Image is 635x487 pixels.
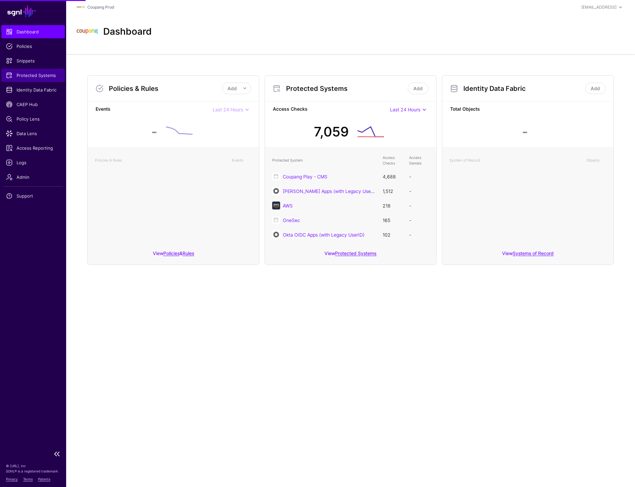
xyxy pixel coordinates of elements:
[109,85,222,93] h3: Policies & Rules
[272,187,280,195] img: svg+xml;base64,PHN2ZyB3aWR0aD0iNjQiIGhlaWdodD0iNjQiIHZpZXdCb3g9IjAgMCA2NCA2NCIgZmlsbD0ibm9uZSIgeG...
[406,227,432,242] td: -
[6,174,60,180] span: Admin
[585,83,606,94] a: Add
[269,152,379,169] th: Protected System
[1,98,65,111] a: CAEP Hub
[272,202,280,209] img: svg+xml;base64,PHN2ZyB3aWR0aD0iNjQiIGhlaWdodD0iNjQiIHZpZXdCb3g9IjAgMCA2NCA2NCIgZmlsbD0ibm9uZSIgeG...
[583,152,610,169] th: Objects
[6,468,60,474] p: SGNL® is a registered trademark
[406,213,432,227] td: -
[1,69,65,82] a: Protected Systems
[1,141,65,155] a: Access Reporting
[283,174,327,179] a: Coupang Play - CMS
[6,477,18,481] a: Privacy
[272,231,280,239] img: svg+xml;base64,PHN2ZyB3aWR0aD0iNjQiIGhlaWdodD0iNjQiIHZpZXdCb3g9IjAgMCA2NCA2NCIgZmlsbD0ibm9uZSIgeG...
[379,152,406,169] th: Access Checks
[265,246,436,265] div: View
[522,122,528,142] div: -
[581,4,616,10] div: [EMAIL_ADDRESS]
[463,85,584,93] h3: Identity Data Fabric
[283,217,300,223] a: OneSec
[6,87,60,93] span: Identity Data Fabric
[229,152,255,169] th: Events
[6,463,60,468] p: © [URL], Inc
[1,112,65,126] a: Policy Lens
[213,107,243,112] span: Last 24 Hours
[1,54,65,67] a: Snippets
[1,127,65,140] a: Data Lens
[6,193,60,199] span: Support
[6,43,60,50] span: Policies
[6,130,60,137] span: Data Lens
[406,152,432,169] th: Access Denials
[96,105,213,114] strong: Events
[183,250,194,256] a: Rules
[379,227,406,242] td: 102
[379,198,406,213] td: 218
[38,477,50,481] a: Patents
[6,72,60,79] span: Protected Systems
[228,86,237,91] span: Add
[103,26,152,37] h2: Dashboard
[450,105,606,114] strong: Total Objects
[442,246,614,265] div: View
[379,213,406,227] td: 165
[390,107,420,112] span: Last 24 Hours
[283,203,293,208] a: AWS
[4,4,62,19] a: SGNL
[6,116,60,122] span: Policy Lens
[1,25,65,38] a: Dashboard
[151,122,157,142] div: -
[92,152,229,169] th: Policies & Rules
[6,101,60,108] span: CAEP Hub
[283,232,364,238] a: Okta OIDC Apps (with Legacy UserID)
[1,40,65,53] a: Policies
[379,169,406,184] td: 4,688
[379,184,406,198] td: 1,512
[283,188,379,194] a: [PERSON_NAME] Apps (with Legacy UserID)
[406,198,432,213] td: -
[6,28,60,35] span: Dashboard
[513,250,554,256] a: Systems of Record
[1,83,65,96] a: Identity Data Fabric
[23,477,33,481] a: Terms
[6,145,60,151] span: Access Reporting
[286,85,406,93] h3: Protected Systems
[446,152,583,169] th: System of Record
[273,105,390,114] strong: Access Checks
[406,169,432,184] td: -
[6,57,60,64] span: Snippets
[77,3,85,11] img: svg+xml;base64,PHN2ZyBpZD0iTG9nbyIgeG1sbnM9Imh0dHA6Ly93d3cudzMub3JnLzIwMDAvc3ZnIiB3aWR0aD0iMTIxLj...
[406,184,432,198] td: -
[314,122,349,142] div: 7,059
[408,83,428,94] a: Add
[1,170,65,184] a: Admin
[163,250,180,256] a: Policies
[88,246,259,265] div: View &
[6,159,60,166] span: Logs
[1,156,65,169] a: Logs
[77,21,98,42] img: svg+xml;base64,PHN2ZyBpZD0iTG9nbyIgeG1sbnM9Imh0dHA6Ly93d3cudzMub3JnLzIwMDAvc3ZnIiB3aWR0aD0iMTIxLj...
[335,250,376,256] a: Protected Systems
[87,5,114,10] a: Coupang Prod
